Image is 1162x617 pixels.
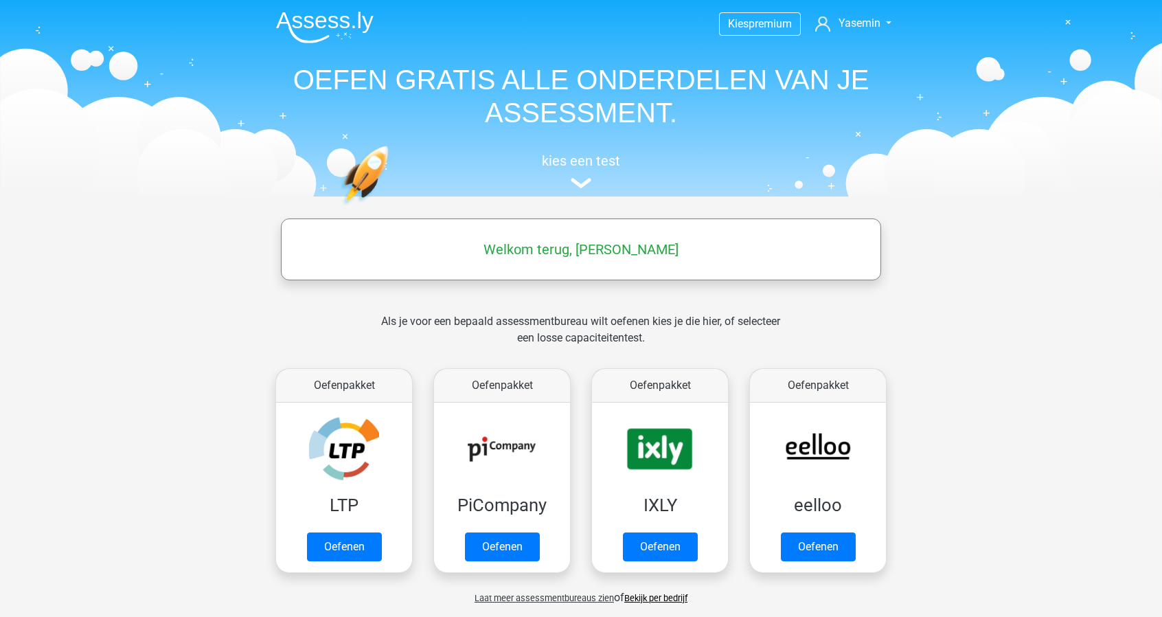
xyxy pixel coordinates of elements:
span: premium [749,17,792,30]
span: Yasemin [839,16,880,30]
div: Als je voor een bepaald assessmentbureau wilt oefenen kies je die hier, of selecteer een losse ca... [370,313,791,363]
a: Bekijk per bedrijf [624,593,687,603]
a: kies een test [265,153,897,189]
a: Yasemin [810,15,897,32]
div: of [265,579,897,606]
span: Kies [728,17,749,30]
span: Laat meer assessmentbureaus zien [475,593,614,603]
img: Assessly [276,11,374,43]
h5: Welkom terug, [PERSON_NAME] [288,241,874,258]
h1: OEFEN GRATIS ALLE ONDERDELEN VAN JE ASSESSMENT. [265,63,897,129]
img: assessment [571,178,591,188]
a: Oefenen [465,532,540,561]
a: Oefenen [623,532,698,561]
a: Oefenen [781,532,856,561]
a: Kiespremium [720,14,800,33]
a: Oefenen [307,532,382,561]
h5: kies een test [265,153,897,169]
img: oefenen [341,146,442,270]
